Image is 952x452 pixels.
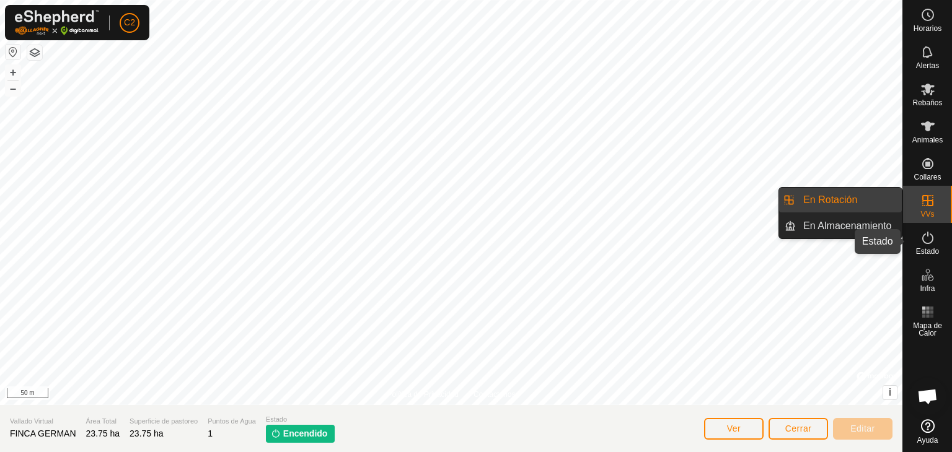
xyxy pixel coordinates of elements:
[916,62,939,69] span: Alertas
[850,424,875,433] span: Editar
[920,285,935,292] span: Infra
[6,65,20,80] button: +
[704,418,764,440] button: Ver
[727,424,741,433] span: Ver
[15,10,99,35] img: Logo Gallagher
[796,214,902,238] a: En Almacenamiento
[920,211,934,218] span: VVs
[883,386,897,399] button: i
[785,424,812,433] span: Cerrar
[803,219,891,233] span: En Almacenamiento
[27,45,42,60] button: Capas del Mapa
[10,416,76,427] span: Vallado Virtual
[917,437,938,444] span: Ayuda
[914,25,941,32] span: Horarios
[903,414,952,449] a: Ayuda
[916,248,939,255] span: Estado
[909,378,946,415] div: Chat abierto
[779,188,902,212] li: En Rotación
[283,427,328,440] span: Encendido
[769,418,828,440] button: Cerrar
[6,81,20,96] button: –
[86,416,120,427] span: Área Total
[86,428,120,438] span: 23.75 ha
[130,416,198,427] span: Superficie de pastoreo
[474,389,515,400] a: Contáctenos
[912,99,942,106] span: Rebaños
[208,416,256,427] span: Puntos de Agua
[779,214,902,238] li: En Almacenamiento
[271,428,281,438] img: encender
[130,428,164,438] span: 23.75 ha
[796,188,902,212] a: En Rotación
[6,45,20,59] button: Restablecer Mapa
[266,414,335,425] span: Estado
[387,389,459,400] a: Política de Privacidad
[208,428,213,438] span: 1
[912,136,943,144] span: Animales
[833,418,892,440] button: Editar
[889,387,891,398] span: i
[914,173,941,181] span: Collares
[803,193,857,207] span: En Rotación
[906,322,949,337] span: Mapa de Calor
[10,428,76,438] span: FINCA GERMAN
[124,16,135,29] span: C2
